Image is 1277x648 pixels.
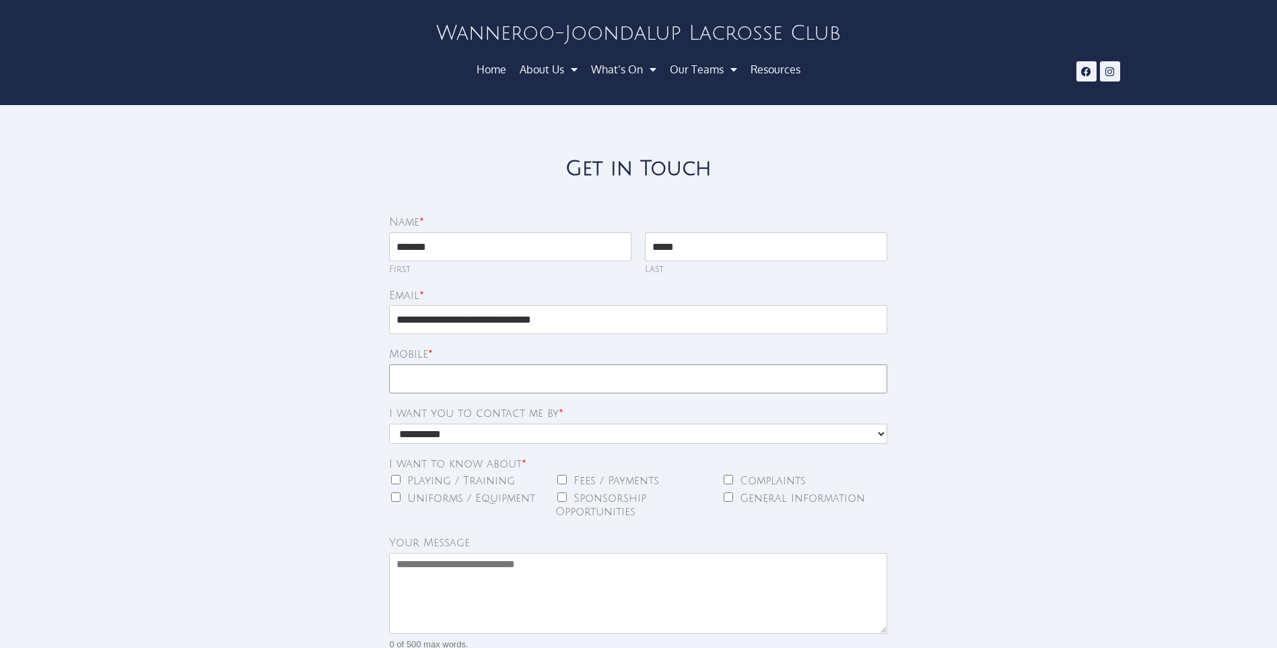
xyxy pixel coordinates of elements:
[645,264,887,276] label: Last
[584,57,663,82] a: What’s On
[744,57,807,82] a: Resources
[407,492,535,505] label: Uniforms / Equipment
[389,289,887,303] label: Email
[389,536,887,550] label: Your Message
[389,159,887,179] h2: Get in Touch
[574,475,659,487] label: Fees / Payments
[740,475,806,487] label: Complaints
[262,57,1014,82] nav: Menu
[262,24,1014,44] h2: Wanneroo-Joondalup Lacrosse Club
[389,264,631,276] label: First
[513,57,584,82] a: About Us
[555,492,646,519] label: Sponsorship Opportunities
[389,216,887,230] label: Name
[389,457,887,472] label: I want to know about
[407,475,515,487] label: Playing / Training
[470,57,513,82] a: Home
[740,492,865,505] label: General Information
[663,57,744,82] a: Our Teams
[389,348,887,362] label: Mobile
[389,407,887,421] label: I want you to contact me by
